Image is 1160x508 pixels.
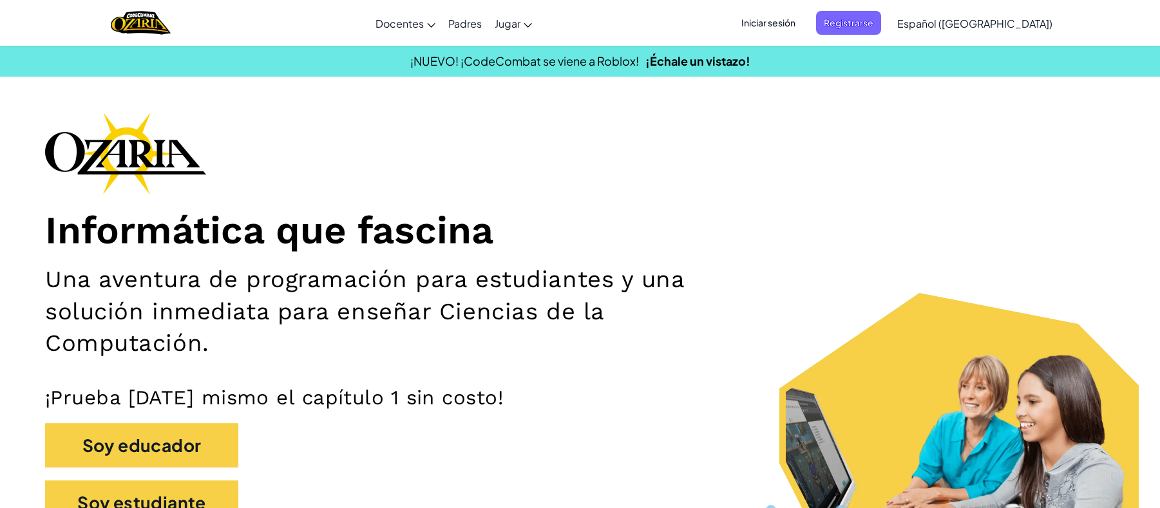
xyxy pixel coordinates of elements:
[111,10,171,36] img: Home
[816,11,881,35] button: Registrarse
[891,6,1059,41] a: Español ([GEOGRAPHIC_DATA])
[495,17,520,30] span: Jugar
[645,53,750,68] a: ¡Échale un vistazo!
[45,112,206,194] img: Ozaria branding logo
[897,17,1052,30] span: Español ([GEOGRAPHIC_DATA])
[376,17,424,30] span: Docentes
[45,263,762,359] h2: Una aventura de programación para estudiantes y una solución inmediata para enseñar Ciencias de l...
[45,385,1115,410] p: ¡Prueba [DATE] mismo el capítulo 1 sin costo!
[45,423,238,468] button: Soy educador
[488,6,538,41] a: Jugar
[442,6,488,41] a: Padres
[111,10,171,36] a: Ozaria by CodeCombat logo
[369,6,442,41] a: Docentes
[45,207,1115,254] h1: Informática que fascina
[734,11,803,35] button: Iniciar sesión
[410,53,639,68] span: ¡NUEVO! ¡CodeCombat se viene a Roblox!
